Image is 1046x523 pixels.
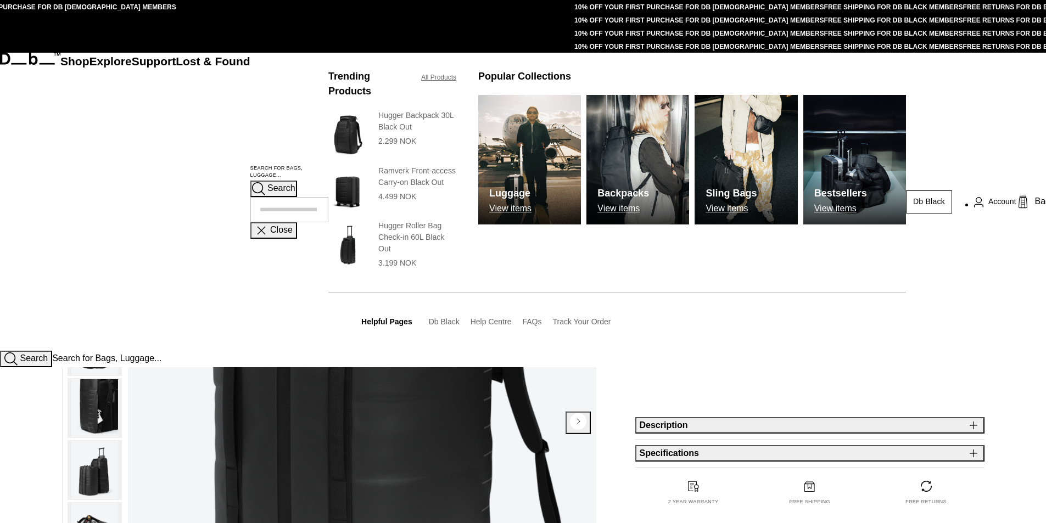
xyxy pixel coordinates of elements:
[132,55,176,68] a: Support
[328,220,456,270] a: Hugger Roller Bag Check-in 60L Black Out Hugger Roller Bag Check-in 60L Black Out 3.199 NOK
[20,353,48,363] span: Search
[988,196,1016,207] span: Account
[267,184,295,193] span: Search
[635,417,985,434] button: Description
[974,195,1016,209] a: Account
[68,378,122,438] button: Roamer Pro Split Duffel 90L Black Out
[250,181,297,197] button: Search
[176,55,250,68] a: Lost & Found
[68,440,122,500] button: Roamer Pro Split Duffel 90L Black Out
[824,30,963,37] a: FREE SHIPPING FOR DB BLACK MEMBERS
[803,95,906,224] img: Db
[71,379,118,437] img: Roamer Pro Split Duffel 90L Black Out
[824,3,963,11] a: FREE SHIPPING FOR DB BLACK MEMBERS
[478,95,581,224] a: Db Luggage View items
[706,186,757,201] h3: Sling Bags
[71,441,118,499] img: Roamer Pro Split Duffel 90L Black Out
[706,204,757,213] p: View items
[905,498,947,506] p: Free returns
[824,43,963,50] a: FREE SHIPPING FOR DB BLACK MEMBERS
[60,53,250,351] nav: Main Navigation
[586,95,689,224] a: Db Backpacks View items
[695,95,797,224] a: Db Sling Bags View items
[250,165,329,180] label: Search for Bags, Luggage...
[429,317,460,326] a: Db Black
[60,55,90,68] a: Shop
[695,95,797,224] img: Db
[566,412,591,434] button: Next slide
[597,204,649,213] p: View items
[824,16,963,24] a: FREE SHIPPING FOR DB BLACK MEMBERS
[597,186,649,201] h3: Backpacks
[478,69,571,84] h3: Popular Collections
[906,190,952,213] a: Db Black
[635,445,985,462] button: Specifications
[378,110,456,133] h3: Hugger Backpack 30L Black Out
[574,3,824,11] a: 10% OFF YOUR FIRST PURCHASE FOR DB [DEMOGRAPHIC_DATA] MEMBERS
[471,317,512,326] a: Help Centre
[478,95,581,224] img: Db
[378,192,416,201] span: 4.499 NOK
[574,43,824,50] a: 10% OFF YOUR FIRST PURCHASE FOR DB [DEMOGRAPHIC_DATA] MEMBERS
[328,220,367,270] img: Hugger Roller Bag Check-in 60L Black Out
[789,498,830,506] p: Free shipping
[378,258,416,267] span: 3.199 NOK
[552,317,611,326] a: Track Your Order
[328,110,367,160] img: Hugger Backpack 30L Black Out
[378,137,416,145] span: 2.299 NOK
[421,72,456,82] a: All Products
[328,110,456,160] a: Hugger Backpack 30L Black Out Hugger Backpack 30L Black Out 2.299 NOK
[574,30,824,37] a: 10% OFF YOUR FIRST PURCHASE FOR DB [DEMOGRAPHIC_DATA] MEMBERS
[90,55,132,68] a: Explore
[586,95,689,224] img: Db
[270,226,293,235] span: Close
[378,165,456,188] h3: Ramverk Front-access Carry-on Black Out
[328,69,410,99] h3: Trending Products
[668,498,719,506] p: 2 year warranty
[489,186,532,201] h3: Luggage
[489,204,532,213] p: View items
[361,316,412,328] h3: Helpful Pages
[328,165,456,215] a: Ramverk Front-access Carry-on Black Out Ramverk Front-access Carry-on Black Out 4.499 NOK
[522,317,541,326] a: FAQs
[814,204,867,213] p: View items
[250,222,297,239] button: Close
[574,16,824,24] a: 10% OFF YOUR FIRST PURCHASE FOR DB [DEMOGRAPHIC_DATA] MEMBERS
[814,186,867,201] h3: Bestsellers
[378,220,456,255] h3: Hugger Roller Bag Check-in 60L Black Out
[328,165,367,215] img: Ramverk Front-access Carry-on Black Out
[803,95,906,224] a: Db Bestsellers View items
